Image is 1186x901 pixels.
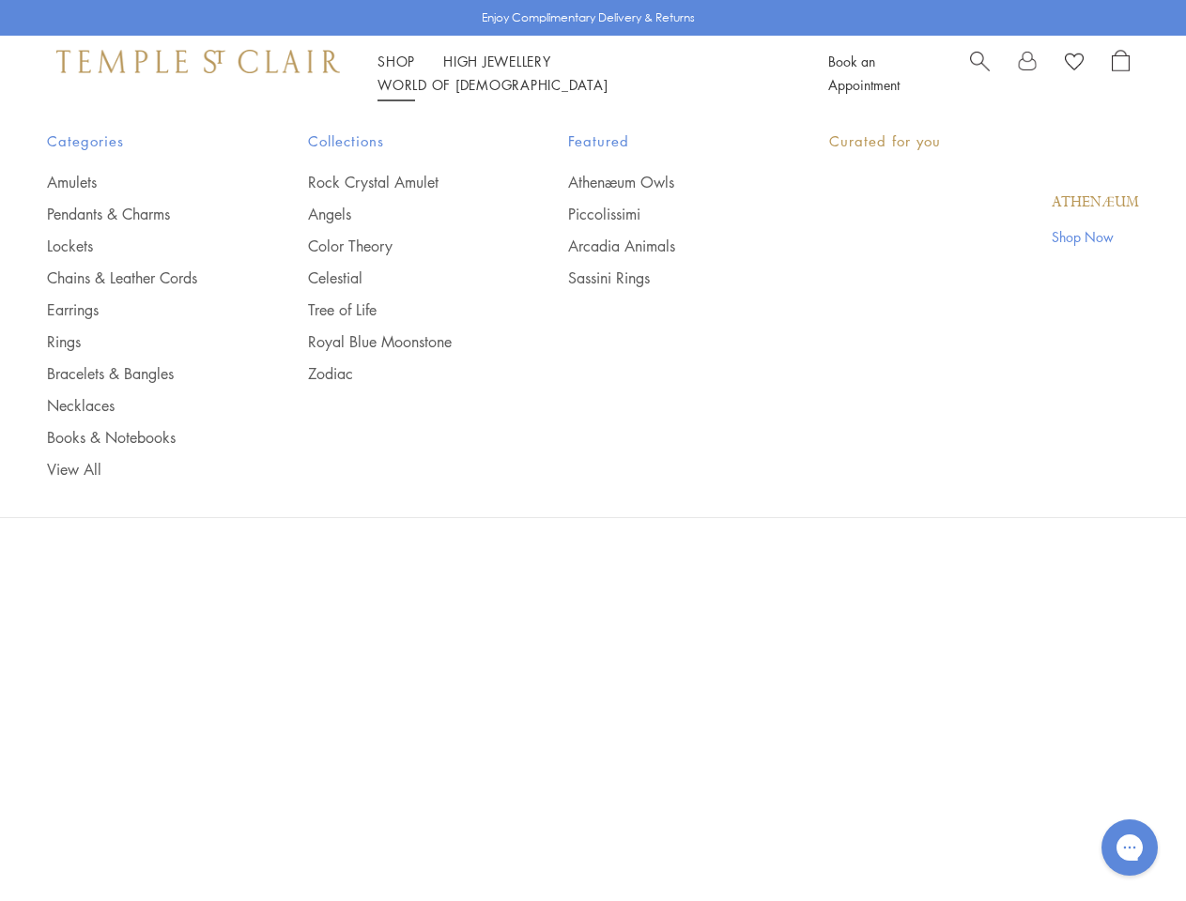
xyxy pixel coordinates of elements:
[47,267,233,288] a: Chains & Leather Cords
[377,52,415,70] a: ShopShop
[443,52,551,70] a: High JewelleryHigh Jewellery
[308,236,494,256] a: Color Theory
[308,363,494,384] a: Zodiac
[1065,50,1084,78] a: View Wishlist
[1092,813,1167,882] iframe: Gorgias live chat messenger
[482,8,695,27] p: Enjoy Complimentary Delivery & Returns
[47,427,233,448] a: Books & Notebooks
[308,172,494,192] a: Rock Crystal Amulet
[47,363,233,384] a: Bracelets & Bangles
[568,172,754,192] a: Athenæum Owls
[568,204,754,224] a: Piccolissimi
[970,50,990,97] a: Search
[308,267,494,288] a: Celestial
[377,75,608,94] a: World of [DEMOGRAPHIC_DATA]World of [DEMOGRAPHIC_DATA]
[308,299,494,320] a: Tree of Life
[47,459,233,480] a: View All
[828,52,900,94] a: Book an Appointment
[568,130,754,153] span: Featured
[47,331,233,352] a: Rings
[308,130,494,153] span: Collections
[47,299,233,320] a: Earrings
[1112,50,1130,97] a: Open Shopping Bag
[47,236,233,256] a: Lockets
[47,172,233,192] a: Amulets
[308,204,494,224] a: Angels
[308,331,494,352] a: Royal Blue Moonstone
[568,267,754,288] a: Sassini Rings
[568,236,754,256] a: Arcadia Animals
[47,395,233,416] a: Necklaces
[829,130,1139,153] p: Curated for you
[1052,226,1139,247] a: Shop Now
[377,50,786,97] nav: Main navigation
[1052,192,1139,213] a: Athenæum
[56,50,340,72] img: Temple St. Clair
[47,204,233,224] a: Pendants & Charms
[47,130,233,153] span: Categories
